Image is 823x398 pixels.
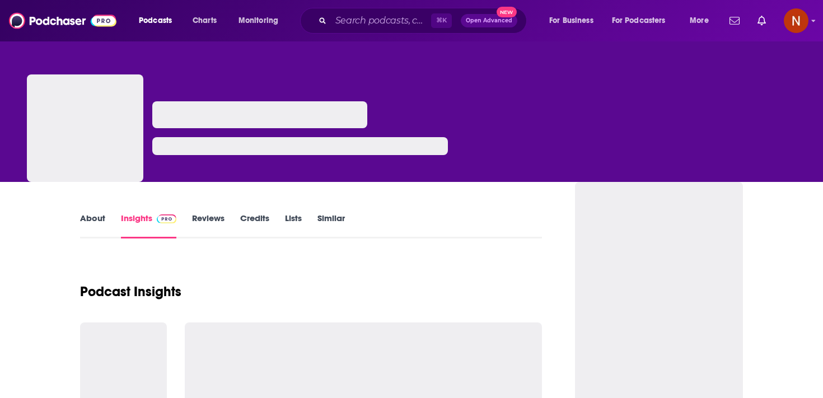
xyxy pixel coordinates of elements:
span: For Podcasters [612,13,666,29]
img: User Profile [784,8,808,33]
a: InsightsPodchaser Pro [121,213,176,238]
button: Show profile menu [784,8,808,33]
a: Similar [317,213,345,238]
span: Open Advanced [466,18,512,24]
button: open menu [682,12,723,30]
a: Reviews [192,213,225,238]
a: Show notifications dropdown [725,11,744,30]
a: Credits [240,213,269,238]
img: Podchaser Pro [157,214,176,223]
a: Lists [285,213,302,238]
span: Podcasts [139,13,172,29]
span: For Business [549,13,593,29]
button: open menu [605,12,682,30]
span: More [690,13,709,29]
a: Show notifications dropdown [753,11,770,30]
a: Charts [185,12,223,30]
h1: Podcast Insights [80,283,181,300]
span: Charts [193,13,217,29]
button: open menu [231,12,293,30]
button: open menu [131,12,186,30]
img: Podchaser - Follow, Share and Rate Podcasts [9,10,116,31]
span: Logged in as AdelNBM [784,8,808,33]
input: Search podcasts, credits, & more... [331,12,431,30]
span: New [497,7,517,17]
span: ⌘ K [431,13,452,28]
button: open menu [541,12,607,30]
div: Search podcasts, credits, & more... [311,8,537,34]
button: Open AdvancedNew [461,14,517,27]
a: About [80,213,105,238]
span: Monitoring [239,13,278,29]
